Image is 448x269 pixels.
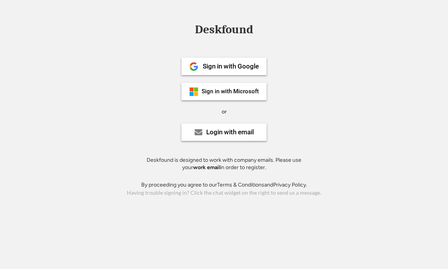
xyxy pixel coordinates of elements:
[137,156,311,171] div: Deskfound is designed to work with company emails. Please use your in order to register.
[202,89,259,94] div: Sign in with Microsoft
[206,129,254,135] div: Login with email
[189,62,198,71] img: 1024px-Google__G__Logo.svg.png
[203,63,259,70] div: Sign in with Google
[191,24,257,36] div: Deskfound
[189,87,198,96] img: ms-symbollockup_mssymbol_19.png
[222,108,227,116] div: or
[217,182,264,188] a: Terms & Conditions
[193,164,220,171] strong: work email
[273,182,307,188] a: Privacy Policy.
[141,181,307,189] div: By proceeding you agree to our and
